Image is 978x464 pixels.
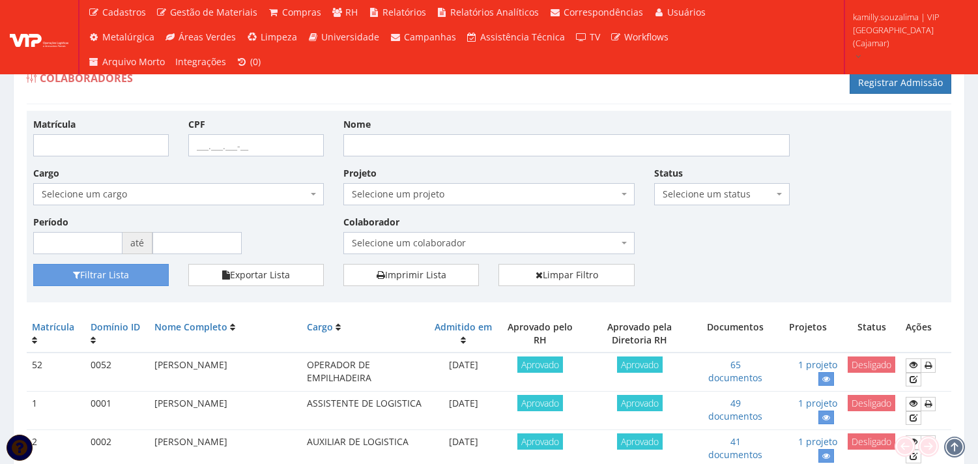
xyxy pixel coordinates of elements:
[27,353,85,392] td: 52
[352,188,618,201] span: Selecione um projeto
[307,321,333,333] a: Cargo
[85,392,149,430] td: 0001
[83,25,160,50] a: Metalúrgica
[564,6,643,18] span: Correspondências
[175,55,226,68] span: Integrações
[343,216,399,229] label: Colaborador
[698,315,773,353] th: Documentos
[848,356,895,373] span: Desligado
[27,392,85,430] td: 1
[654,167,683,180] label: Status
[382,6,426,18] span: Relatórios
[188,118,205,131] label: CPF
[480,31,565,43] span: Assistência Técnica
[345,6,358,18] span: RH
[498,315,582,353] th: Aprovado pelo RH
[708,397,762,422] a: 49 documentos
[102,6,146,18] span: Cadastros
[605,25,674,50] a: Workflows
[570,25,605,50] a: TV
[40,71,133,85] span: Colaboradores
[149,353,302,392] td: [PERSON_NAME]
[798,397,837,409] a: 1 projeto
[321,31,379,43] span: Universidade
[10,27,68,47] img: logo
[435,321,492,333] a: Admitido em
[154,321,227,333] a: Nome Completo
[343,183,634,205] span: Selecione um projeto
[352,237,618,250] span: Selecione um colaborador
[170,50,231,74] a: Integrações
[667,6,706,18] span: Usuários
[428,353,498,392] td: [DATE]
[842,315,900,353] th: Status
[900,315,951,353] th: Ações
[188,264,324,286] button: Exportar Lista
[517,433,563,450] span: Aprovado
[302,25,385,50] a: Universidade
[241,25,302,50] a: Limpeza
[663,188,773,201] span: Selecione um status
[848,433,895,450] span: Desligado
[708,435,762,461] a: 41 documentos
[384,25,461,50] a: Campanhas
[590,31,600,43] span: TV
[42,188,308,201] span: Selecione um cargo
[517,395,563,411] span: Aprovado
[654,183,790,205] span: Selecione um status
[461,25,571,50] a: Assistência Técnica
[102,31,154,43] span: Metalúrgica
[343,167,377,180] label: Projeto
[91,321,140,333] a: Domínio ID
[582,315,698,353] th: Aprovado pela Diretoria RH
[498,264,634,286] a: Limpar Filtro
[85,353,149,392] td: 0052
[160,25,242,50] a: Áreas Verdes
[188,134,324,156] input: ___.___.___-__
[773,315,842,353] th: Projetos
[517,356,563,373] span: Aprovado
[853,10,961,50] span: kamilly.souzalima | VIP [GEOGRAPHIC_DATA] (Cajamar)
[302,353,428,392] td: OPERADOR DE EMPILHADEIRA
[33,216,68,229] label: Período
[282,6,321,18] span: Compras
[102,55,165,68] span: Arquivo Morto
[179,31,236,43] span: Áreas Verdes
[404,31,456,43] span: Campanhas
[343,264,479,286] a: Imprimir Lista
[617,433,663,450] span: Aprovado
[122,232,152,254] span: até
[343,118,371,131] label: Nome
[848,395,895,411] span: Desligado
[302,392,428,430] td: ASSISTENTE DE LOGISTICA
[231,50,266,74] a: (0)
[708,358,762,384] a: 65 documentos
[83,50,170,74] a: Arquivo Morto
[33,167,59,180] label: Cargo
[428,392,498,430] td: [DATE]
[850,72,951,94] a: Registrar Admissão
[32,321,74,333] a: Matrícula
[617,395,663,411] span: Aprovado
[624,31,669,43] span: Workflows
[33,264,169,286] button: Filtrar Lista
[450,6,539,18] span: Relatórios Analíticos
[149,392,302,430] td: [PERSON_NAME]
[33,183,324,205] span: Selecione um cargo
[798,435,837,448] a: 1 projeto
[261,31,297,43] span: Limpeza
[798,358,837,371] a: 1 projeto
[170,6,257,18] span: Gestão de Materiais
[617,356,663,373] span: Aprovado
[33,118,76,131] label: Matrícula
[343,232,634,254] span: Selecione um colaborador
[250,55,261,68] span: (0)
